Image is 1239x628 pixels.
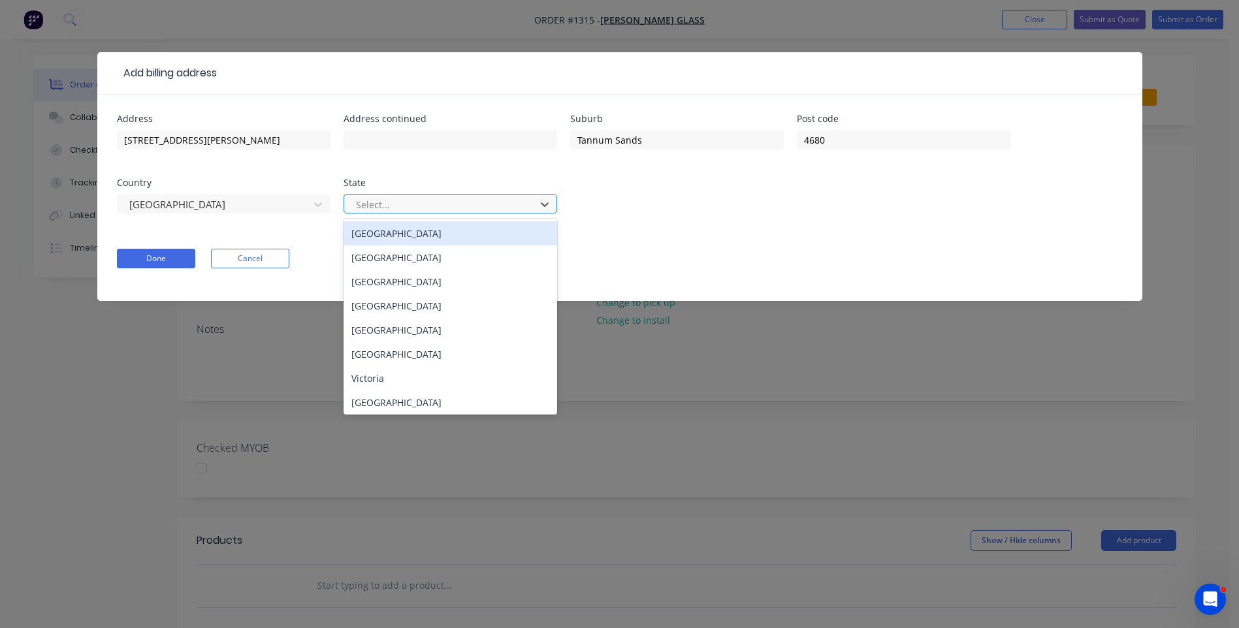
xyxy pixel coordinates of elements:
[570,114,784,123] div: Suburb
[344,245,557,270] div: [GEOGRAPHIC_DATA]
[117,249,195,268] button: Done
[797,114,1010,123] div: Post code
[117,65,217,81] div: Add billing address
[344,318,557,342] div: [GEOGRAPHIC_DATA]
[344,221,557,245] div: [GEOGRAPHIC_DATA]
[344,342,557,366] div: [GEOGRAPHIC_DATA]
[117,178,330,187] div: Country
[211,249,289,268] button: Cancel
[344,178,557,187] div: State
[344,366,557,390] div: Victoria
[344,270,557,294] div: [GEOGRAPHIC_DATA]
[344,114,557,123] div: Address continued
[1195,584,1226,615] iframe: Intercom live chat
[117,114,330,123] div: Address
[344,390,557,415] div: [GEOGRAPHIC_DATA]
[344,294,557,318] div: [GEOGRAPHIC_DATA]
